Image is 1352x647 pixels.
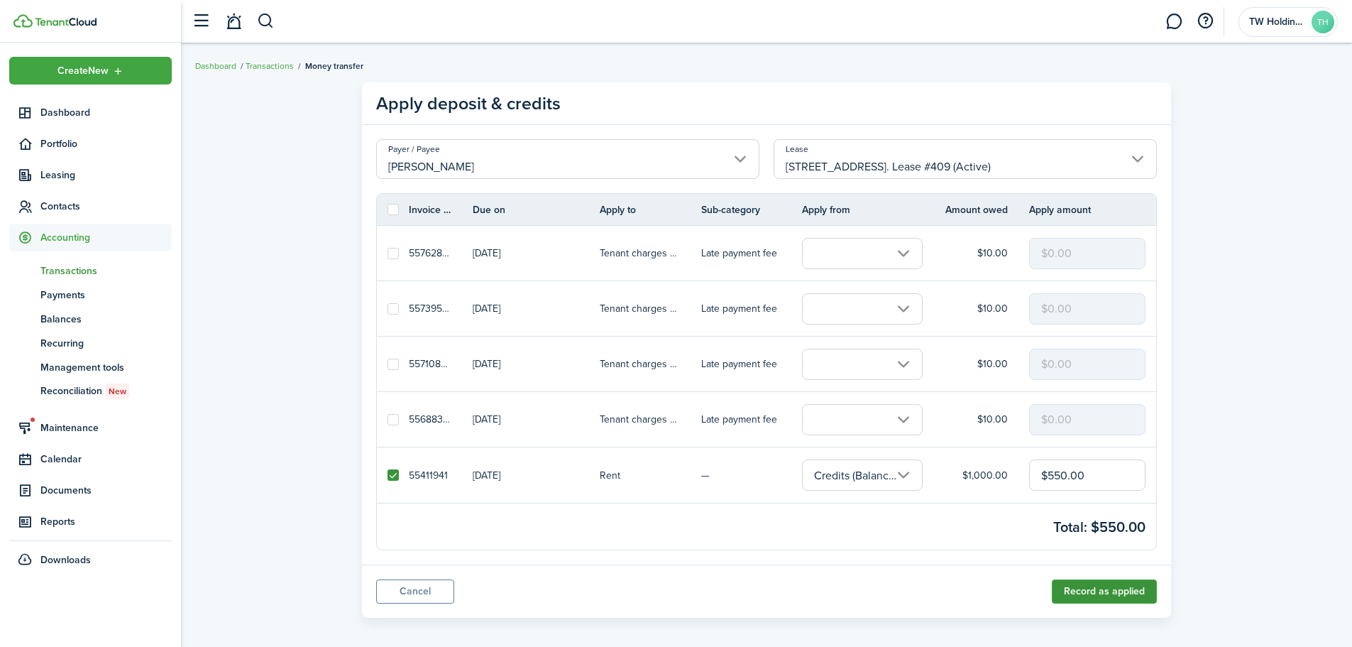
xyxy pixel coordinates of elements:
a: 55411941 [409,447,473,503]
a: 55739535 [409,281,473,336]
a: Messaging [1160,4,1187,40]
img: TenantCloud [35,18,97,26]
a: Recurring [9,331,172,355]
a: Cancel [376,580,454,604]
span: Payments [40,288,172,303]
th: Due on [473,202,600,217]
a: 55688376 [409,392,473,447]
avatar-text: TH [1312,11,1334,33]
img: TenantCloud [13,14,33,28]
span: Reconciliation [40,384,172,399]
span: Contacts [40,199,172,214]
a: Tenant charges & fees [600,392,701,447]
a: Late payment fee [701,281,803,336]
p: Tenant charges & fees [600,246,680,261]
a: Payments [9,283,172,307]
a: [DATE] [473,226,600,281]
p: $10.00 [977,246,1008,261]
p: [DATE] [473,468,500,483]
button: Open sidebar [187,8,214,35]
checkout-total-main: Total: $550.00 [1053,516,1145,538]
th: Sub-category [701,202,803,217]
a: Tenant charges & fees [600,281,701,336]
p: Tenant charges & fees [600,301,680,316]
th: Amount owed [945,202,1029,217]
p: [DATE] [473,301,500,316]
a: [DATE] [473,447,600,503]
span: Downloads [40,553,91,567]
a: Transactions [246,60,294,72]
span: Management tools [40,360,172,375]
span: Recurring [40,336,172,351]
a: Reports [9,508,172,535]
p: $10.00 [977,357,1008,371]
span: New [109,385,126,398]
p: Late payment fee [701,246,777,261]
p: — [701,468,710,483]
span: Accounting [40,230,172,245]
p: Late payment fee [701,412,777,427]
a: Transactions [9,259,172,283]
p: $1,000.00 [962,468,1008,483]
p: $10.00 [977,412,1008,427]
p: Late payment fee [701,301,777,316]
span: Calendar [40,452,172,467]
a: 55710882 [409,337,473,391]
a: Balances [9,307,172,331]
a: — [701,447,803,503]
th: Apply from [802,202,944,217]
p: Tenant charges & fees [600,412,680,427]
span: Maintenance [40,420,172,435]
a: Tenant charges & fees [600,337,701,391]
p: 55688376 [409,412,451,427]
span: Balances [40,312,172,327]
span: Money transfer [305,60,363,72]
a: Late payment fee [701,337,803,391]
a: Late payment fee [701,392,803,447]
span: Reports [40,514,172,529]
a: $10.00 [944,226,1029,281]
span: Leasing [40,168,172,183]
span: Dashboard [40,105,172,120]
span: Portfolio [40,136,172,151]
a: Rent [600,447,701,503]
a: Notifications [220,4,247,40]
p: Late payment fee [701,357,777,371]
a: ReconciliationNew [9,379,172,403]
span: Documents [40,483,172,498]
button: Open menu [9,57,172,85]
a: $10.00 [944,281,1029,336]
p: 55762842 [409,246,451,261]
button: Search [257,9,275,33]
button: Record as applied [1052,580,1157,604]
p: 55710882 [409,357,451,371]
a: [DATE] [473,337,600,391]
a: $10.00 [944,337,1029,391]
p: [DATE] [473,357,500,371]
a: $10.00 [944,392,1029,447]
a: 55762842 [409,226,473,281]
p: $10.00 [977,301,1008,316]
a: Dashboard [195,60,236,72]
th: Apply amount [1029,202,1156,217]
panel-main-title: Apply deposit & credits [376,90,561,117]
a: Tenant charges & fees [600,226,701,281]
a: Management tools [9,355,172,379]
input: 0.00 [1029,460,1145,491]
span: TW Holdings LLC [1249,17,1306,27]
p: [DATE] [473,412,500,427]
a: [DATE] [473,392,600,447]
p: Tenant charges & fees [600,357,680,371]
p: 55411941 [409,468,448,483]
a: Dashboard [9,99,172,126]
p: [DATE] [473,246,500,261]
a: [DATE] [473,281,600,336]
p: Rent [600,468,620,483]
button: Open resource center [1193,9,1217,33]
span: Transactions [40,263,172,278]
a: $1,000.00 [944,447,1029,503]
a: Late payment fee [701,226,803,281]
p: 55739535 [409,301,451,316]
th: Invoice ID [409,202,473,217]
span: Create New [57,66,109,76]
